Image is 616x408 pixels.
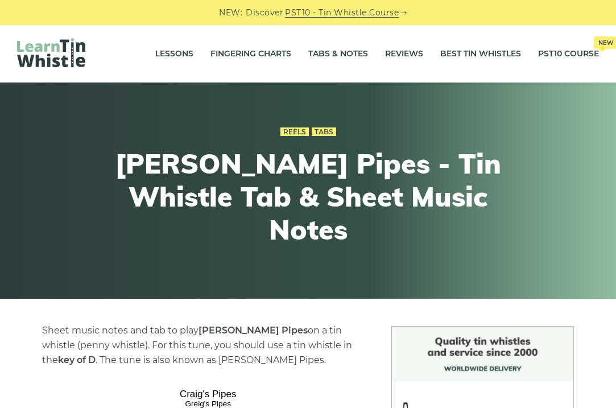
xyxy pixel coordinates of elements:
a: Tabs [312,127,336,137]
strong: [PERSON_NAME] Pipes [199,325,308,336]
a: PST10 CourseNew [538,40,599,68]
a: Lessons [155,40,193,68]
h1: [PERSON_NAME] Pipes - Tin Whistle Tab & Sheet Music Notes [99,147,518,246]
a: Best Tin Whistles [440,40,521,68]
a: Reviews [385,40,423,68]
a: Reels [280,127,309,137]
strong: key of D [58,355,96,365]
a: Tabs & Notes [308,40,368,68]
img: LearnTinWhistle.com [17,38,85,67]
p: Sheet music notes and tab to play on a tin whistle (penny whistle). For this tune, you should use... [42,323,374,368]
a: Fingering Charts [210,40,291,68]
